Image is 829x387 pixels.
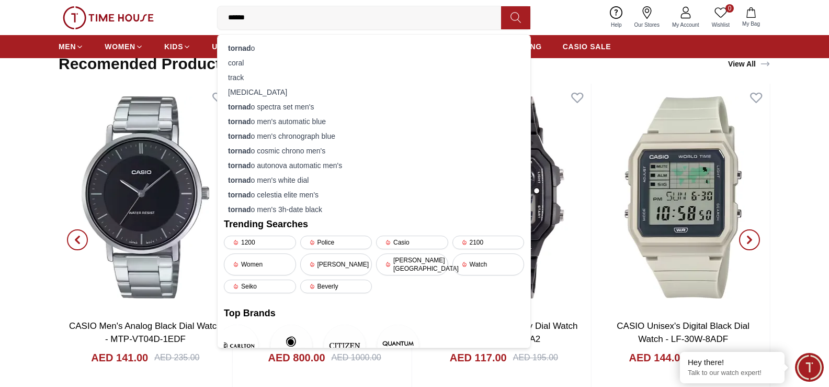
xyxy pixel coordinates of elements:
a: Help [605,4,628,31]
div: Seiko [224,280,296,293]
a: Our Stores [628,4,666,31]
div: o men's white dial [224,173,524,187]
button: My Bag [736,5,766,30]
a: 0Wishlist [706,4,736,31]
div: Police [300,236,372,249]
h4: AED 117.00 [450,350,507,365]
img: Astro [270,325,312,367]
span: Wishlist [708,21,734,29]
h4: AED 141.00 [91,350,148,365]
a: KIDS [164,37,191,56]
img: ... [63,6,154,29]
div: Hey there! [688,357,777,368]
div: coral [224,56,524,70]
span: 0 [725,4,734,13]
span: My Account [668,21,703,29]
strong: tornad [228,44,251,52]
div: Beverly [300,280,372,293]
div: 1200 [224,236,296,249]
div: [PERSON_NAME][GEOGRAPHIC_DATA] [376,253,448,275]
h2: Trending Searches [224,217,524,231]
p: Talk to our watch expert! [688,369,777,378]
span: CASIO SALE [563,41,611,52]
strong: tornad [228,103,251,111]
strong: tornad [228,176,251,184]
strong: tornad [228,117,251,126]
div: track [224,70,524,85]
strong: tornad [228,205,251,214]
img: Quantum [377,325,419,367]
span: My Bag [738,20,764,28]
div: AED 1000.00 [332,351,381,364]
div: AED 180.00 [692,351,737,364]
div: o spectra set men's [224,99,524,114]
div: o cosmic chrono men's [224,143,524,158]
strong: tornad [228,161,251,170]
span: Our Stores [630,21,664,29]
div: Watch [452,253,525,275]
h4: AED 144.00 [629,350,686,365]
a: CASIO Men's Analog Black Dial Watch - MTP-VT04D-1EDF [69,321,222,345]
div: o celestia elite men's [224,187,524,202]
div: [PERSON_NAME] [300,253,372,275]
a: CITIZENCITIZEN [331,325,358,381]
a: View All [726,57,773,71]
a: CarltonCarlton [224,325,251,381]
strong: tornad [228,147,251,155]
span: WOMEN [105,41,135,52]
img: CASIO Unisex's Digital Black Dial Watch - LF-30W-8ADF [596,84,770,311]
div: o men's 3h-date black [224,202,524,217]
img: Carlton [217,325,258,367]
span: KIDS [164,41,183,52]
h4: AED 800.00 [268,350,325,365]
a: CASIO Unisex's Digital Black Dial Watch - LF-30W-8ADF [617,321,749,345]
div: 2100 [452,236,525,249]
div: o men's chronograph blue [224,129,524,143]
strong: tornad [228,191,251,199]
div: o autonova automatic men's [224,158,524,173]
div: o [224,41,524,56]
div: Chat Widget [795,353,824,382]
h2: Recomended Products [59,54,230,73]
div: AED 235.00 [154,351,199,364]
h2: Top Brands [224,306,524,320]
strong: tornad [228,132,251,140]
span: Help [607,21,626,29]
a: UNISEX [212,37,249,56]
img: CASIO Men's Analog Black Dial Watch - MTP-VT04D-1EDF [59,84,232,311]
span: UNISEX [212,41,241,52]
div: Casio [376,236,448,249]
img: CITIZEN [324,325,366,367]
div: AED 195.00 [513,351,558,364]
a: QuantumQuantum [384,325,412,381]
a: MEN [59,37,84,56]
span: MEN [59,41,76,52]
a: CASIO SALE [563,37,611,56]
div: [MEDICAL_DATA] [224,85,524,99]
a: AstroAstro [277,325,304,381]
div: Women [224,253,296,275]
a: WOMEN [105,37,143,56]
div: o men's automatic blue [224,114,524,129]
